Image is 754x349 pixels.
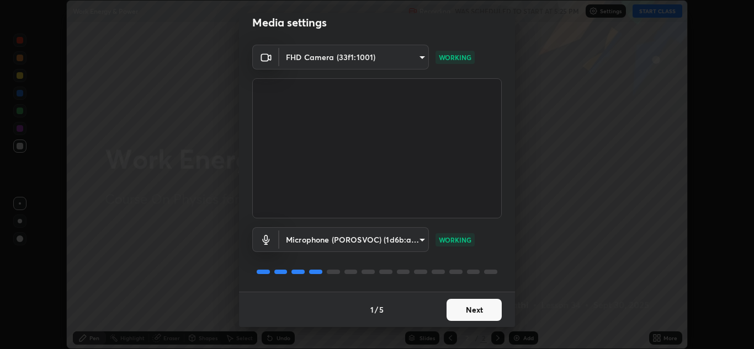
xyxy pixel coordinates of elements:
h4: 1 [370,304,374,315]
h4: 5 [379,304,384,315]
div: FHD Camera (33f1:1001) [279,45,429,69]
h4: / [375,304,378,315]
button: Next [447,299,502,321]
div: FHD Camera (33f1:1001) [279,227,429,252]
h2: Media settings [252,15,327,30]
p: WORKING [439,52,471,62]
p: WORKING [439,235,471,245]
